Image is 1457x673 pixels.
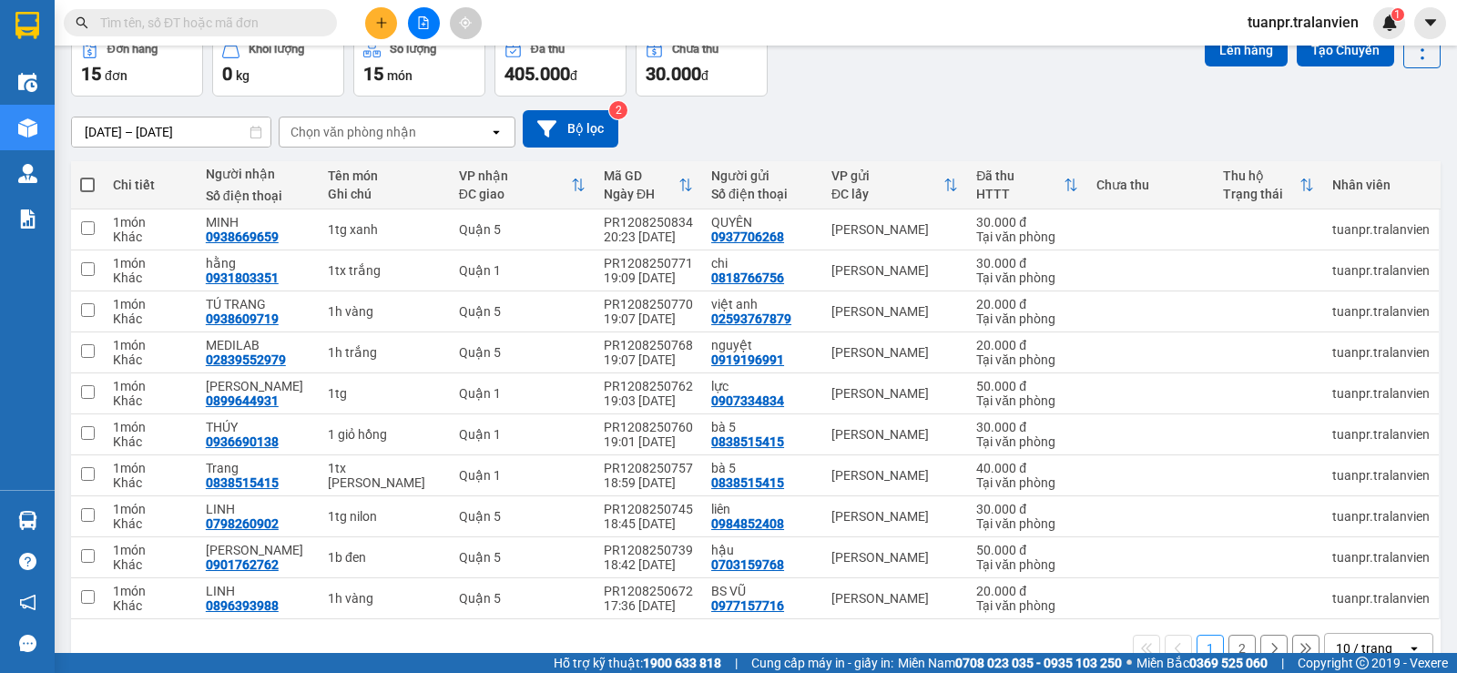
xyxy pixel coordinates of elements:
[976,168,1064,183] div: Đã thu
[206,393,279,408] div: 0899644931
[390,43,436,56] div: Số lượng
[1356,657,1369,669] span: copyright
[831,386,958,401] div: [PERSON_NAME]
[701,68,708,83] span: đ
[494,31,627,97] button: Đã thu405.000đ
[206,502,310,516] div: LINH
[76,16,88,29] span: search
[459,386,586,401] div: Quận 1
[328,222,441,237] div: 1tg xanh
[100,13,315,33] input: Tìm tên, số ĐT hoặc mã đơn
[113,461,188,475] div: 1 món
[328,509,441,524] div: 1tg nilon
[328,168,441,183] div: Tên món
[604,516,693,531] div: 18:45 [DATE]
[113,598,188,613] div: Khác
[604,434,693,449] div: 19:01 [DATE]
[976,557,1078,572] div: Tại văn phòng
[1391,8,1404,21] sup: 1
[976,543,1078,557] div: 50.000 đ
[1332,263,1430,278] div: tuanpr.tralanvien
[898,653,1122,673] span: Miền Nam
[206,475,279,490] div: 0838515415
[113,516,188,531] div: Khác
[459,304,586,319] div: Quận 5
[236,68,250,83] span: kg
[711,270,784,285] div: 0818766756
[1332,386,1430,401] div: tuanpr.tralanvien
[206,270,279,285] div: 0931803351
[604,461,693,475] div: PR1208250757
[206,598,279,613] div: 0896393988
[113,178,188,192] div: Chi tiết
[206,420,310,434] div: THÚY
[375,16,388,29] span: plus
[976,270,1078,285] div: Tại văn phòng
[328,263,441,278] div: 1tx trắng
[290,123,416,141] div: Chọn văn phòng nhận
[976,187,1064,201] div: HTTT
[459,345,586,360] div: Quận 5
[1197,635,1224,662] button: 1
[353,31,485,97] button: Số lượng15món
[831,550,958,565] div: [PERSON_NAME]
[1381,15,1398,31] img: icon-new-feature
[976,256,1078,270] div: 30.000 đ
[72,117,270,147] input: Select a date range.
[646,63,701,85] span: 30.000
[459,168,571,183] div: VP nhận
[711,352,784,367] div: 0919196991
[328,386,441,401] div: 1tg
[417,16,430,29] span: file-add
[113,379,188,393] div: 1 món
[19,553,36,570] span: question-circle
[711,434,784,449] div: 0838515415
[113,584,188,598] div: 1 món
[1332,304,1430,319] div: tuanpr.tralanvien
[1332,591,1430,606] div: tuanpr.tralanvien
[206,311,279,326] div: 0938609719
[1332,550,1430,565] div: tuanpr.tralanvien
[609,101,627,119] sup: 2
[1205,34,1288,66] button: Lên hàng
[831,168,943,183] div: VP gửi
[976,584,1078,598] div: 20.000 đ
[206,297,310,311] div: TÚ TRANG
[206,516,279,531] div: 0798260902
[822,161,967,209] th: Toggle SortBy
[206,543,310,557] div: Linh
[604,475,693,490] div: 18:59 [DATE]
[636,31,768,97] button: Chưa thu30.000đ
[113,229,188,244] div: Khác
[604,557,693,572] div: 18:42 [DATE]
[976,311,1078,326] div: Tại văn phòng
[604,598,693,613] div: 17:36 [DATE]
[1407,641,1421,656] svg: open
[711,420,813,434] div: bà 5
[604,270,693,285] div: 19:09 [DATE]
[18,118,37,138] img: warehouse-icon
[976,352,1078,367] div: Tại văn phòng
[459,427,586,442] div: Quận 1
[113,256,188,270] div: 1 món
[489,125,504,139] svg: open
[212,31,344,97] button: Khối lượng0kg
[328,461,441,490] div: 1tx vàng chung
[531,43,565,56] div: Đã thu
[206,379,310,393] div: tracy phùng
[450,161,595,209] th: Toggle SortBy
[711,297,813,311] div: việt anh
[831,591,958,606] div: [PERSON_NAME]
[1332,345,1430,360] div: tuanpr.tralanvien
[672,43,718,56] div: Chưa thu
[365,7,397,39] button: plus
[328,591,441,606] div: 1h vàng
[1332,222,1430,237] div: tuanpr.tralanvien
[206,189,310,203] div: Số điện thoại
[1096,178,1205,192] div: Chưa thu
[1189,656,1268,670] strong: 0369 525 060
[1126,659,1132,667] span: ⚪️
[955,656,1122,670] strong: 0708 023 035 - 0935 103 250
[976,229,1078,244] div: Tại văn phòng
[751,653,893,673] span: Cung cấp máy in - giấy in:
